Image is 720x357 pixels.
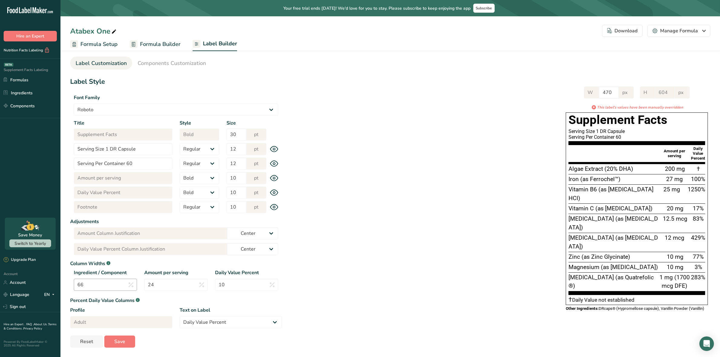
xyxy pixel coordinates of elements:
div: Serving Size 1 DR Capsule [569,128,705,134]
a: Language [4,289,29,300]
label: Size [226,119,266,127]
label: Amount per serving [144,269,207,276]
input: 30 [226,128,246,141]
span: 10 mg [667,253,683,260]
div: Open Intercom Messenger [699,336,714,351]
span: Other Ingredients: [566,306,599,311]
input: 12 [226,143,246,155]
span: Vitamin C (as [MEDICAL_DATA]) [569,205,653,212]
a: Privacy Policy [23,326,42,331]
h1: Supplement Facts [569,113,705,127]
span: Reset [80,338,93,345]
button: Switch to Yearly [9,239,51,247]
input: 10 [226,201,246,213]
input: 10 [226,187,246,199]
input: 69 [74,279,137,291]
span: 100% [691,176,705,183]
span: Your free trial ends [DATE]! We'd love for you to stay. Please subscribe to keep enjoying the app [284,5,471,11]
span: 429% [691,234,705,241]
label: Percent Daily Value Columns [70,297,282,304]
span: Algae Extract (20% DHA) [569,165,633,172]
span: 200 mg [665,165,685,172]
span: 77% [693,253,704,260]
a: About Us . [34,322,48,326]
label: Font Family [74,94,278,101]
label: Daily Value Percent [215,269,278,276]
label: Ingredient / Component [74,269,137,276]
span: Save [114,338,125,345]
input: Serving Per Container 60 [74,157,172,170]
span: Label Builder [203,40,237,48]
a: FAQ . [26,322,34,326]
span: 12.5 mcg [663,215,687,222]
div: Atabex One [70,26,118,37]
button: Download [602,25,643,37]
span: [MEDICAL_DATA] (as [MEDICAL_DATA]) [569,234,658,250]
label: Column Widths [70,260,282,267]
span: [MEDICAL_DATA] (as Quatrefolic®) [569,274,654,290]
span: 3% [695,264,702,271]
div: Upgrade Plan [4,257,36,263]
div: EN [44,291,57,298]
label: Style [180,119,219,127]
div: Download [607,27,637,34]
div: BETA [4,63,13,67]
span: 25 mg [663,186,680,193]
input: 21 [144,279,207,291]
div: DRcaps® (Hypromellose capsule), Vanillin Powder (Vanillin) [566,306,708,311]
span: Iron (as Ferrochel™) [569,176,621,183]
span: Subscribe [476,6,492,11]
div: Manage Formula [653,27,705,34]
span: † [569,296,572,303]
span: 1 mg (1700 mcg DFE) [660,274,690,290]
span: Formula Builder [140,40,181,48]
span: 27 mg [666,176,683,183]
a: Terms & Conditions . [4,322,57,331]
button: Reset [70,336,103,348]
span: 17% [693,205,704,212]
span: Daily Value Percent [691,146,705,161]
div: Serving Per Container 60 [569,134,705,140]
span: Components Customization [138,59,206,67]
span: † [697,165,700,172]
button: Hire an Expert [4,31,57,41]
span: 10 mg [667,264,683,271]
span: 20 mg [667,205,683,212]
div: Save Money [18,232,42,238]
span: Formula Setup [80,40,118,48]
span: 1250% [688,186,705,193]
input: 10 [226,172,246,184]
section: Daily Value not established [569,295,705,304]
span: Magnesium (as [MEDICAL_DATA]) [569,264,658,271]
h1: Label Style [70,77,282,87]
button: Manage Formula [647,25,710,37]
button: Subscribe [473,4,495,13]
input: Serving Size 1 DR Capsule [74,143,172,155]
span: Amount per serving [664,149,685,158]
label: Title [74,119,172,127]
span: [MEDICAL_DATA] (as [MEDICAL_DATA]) [569,215,658,231]
span: Label Customization [76,59,127,67]
label: Adjustments [70,218,282,225]
input: 12 [226,157,246,170]
span: 83% [693,215,704,222]
span: Switch to Yearly [15,241,46,246]
span: 283% [691,274,705,281]
i: This label's values have been manually overridden [597,105,683,110]
span: 12 mcg [665,234,684,241]
span: Vitamin B6 (as [MEDICAL_DATA] HCl) [569,186,653,202]
div: Powered By FoodLabelMaker © 2025 All Rights Reserved [4,340,57,347]
label: Profile [70,307,172,314]
button: Save [104,336,135,348]
span: Zinc (as Zinc Glycinate) [569,253,630,260]
a: Formula Builder [130,37,181,51]
label: Text on Label [180,307,282,314]
a: Formula Setup [70,37,118,51]
a: Label Builder [193,37,237,51]
a: Hire an Expert . [4,322,25,326]
input: 10 [215,279,278,291]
